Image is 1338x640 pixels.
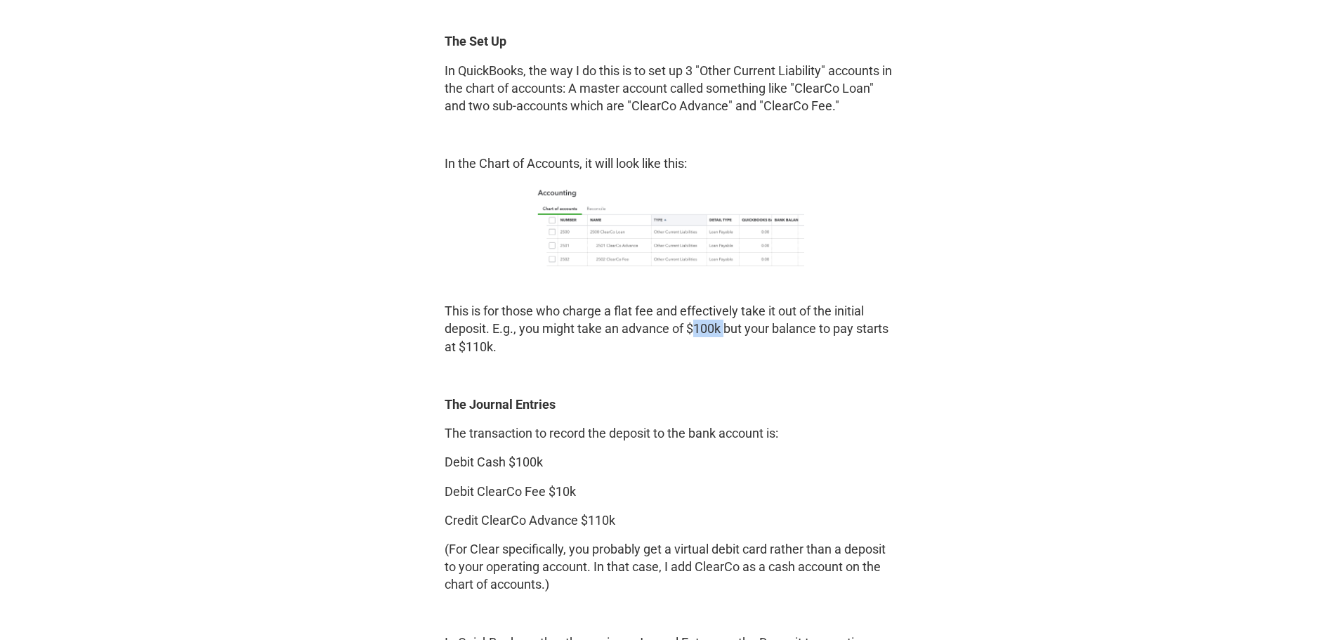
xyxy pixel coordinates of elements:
p: (For Clear specifically, you probably get a virtual debit card rather than a deposit to your oper... [445,540,894,594]
p: ‍ [445,273,894,291]
p: The transaction to record the deposit to the bank account is: [445,424,894,442]
p: ‍ [445,367,894,384]
p: This is for those who charge a flat fee and effectively take it out of the initial deposit. E.g.,... [445,302,894,355]
p: Debit ClearCo Fee $10k [445,483,894,500]
p: ‍ [445,4,894,21]
p: ‍ [445,126,894,143]
p: Debit Cash $100k [445,453,894,471]
p: Credit ClearCo Advance $110k [445,511,894,529]
p: ‍ [445,605,894,622]
strong: The Journal Entries [445,397,556,412]
p: In QuickBooks, the way I do this is to set up 3 "Other Current Liability" accounts in the chart o... [445,62,894,115]
strong: The Set Up [445,34,506,48]
p: In the Chart of Accounts, it will look like this: [445,155,894,172]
